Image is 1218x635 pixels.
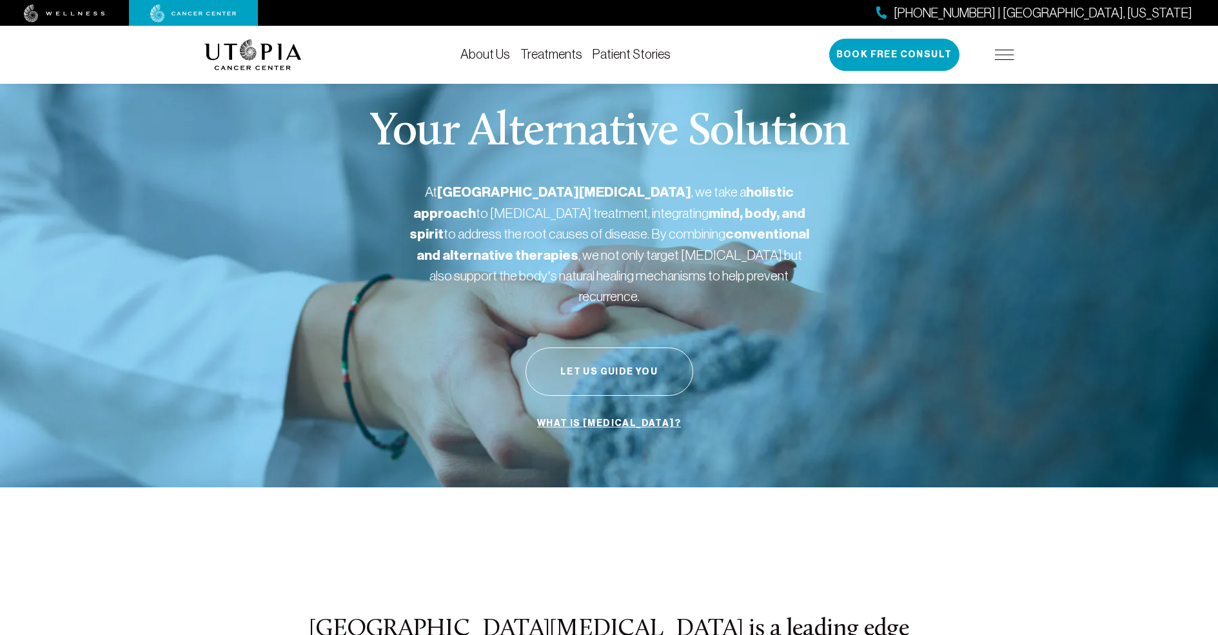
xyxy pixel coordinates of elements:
a: [PHONE_NUMBER] | [GEOGRAPHIC_DATA], [US_STATE] [876,4,1192,23]
strong: [GEOGRAPHIC_DATA][MEDICAL_DATA] [437,184,691,200]
a: What is [MEDICAL_DATA]? [534,411,684,436]
a: Patient Stories [593,47,671,61]
strong: conventional and alternative therapies [417,226,809,264]
button: Book Free Consult [829,39,959,71]
a: About Us [460,47,510,61]
img: cancer center [150,5,237,23]
button: Let Us Guide You [526,347,693,396]
img: icon-hamburger [995,50,1014,60]
span: [PHONE_NUMBER] | [GEOGRAPHIC_DATA], [US_STATE] [894,4,1192,23]
a: Treatments [520,47,582,61]
strong: holistic approach [413,184,794,222]
p: At , we take a to [MEDICAL_DATA] treatment, integrating to address the root causes of disease. By... [409,182,809,306]
p: Your Alternative Solution [369,110,849,156]
img: wellness [24,5,105,23]
img: logo [204,39,302,70]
